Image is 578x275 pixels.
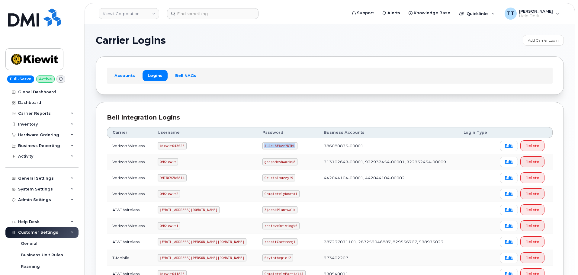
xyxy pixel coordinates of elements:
th: Carrier [107,127,152,138]
code: [EMAIL_ADDRESS][PERSON_NAME][DOMAIN_NAME] [158,238,246,245]
td: AT&T Wireless [107,234,152,250]
code: Completelyknot#1 [262,190,300,197]
a: Edit [500,205,518,215]
iframe: Messenger Launcher [552,249,573,270]
span: Delete [525,255,539,261]
button: Delete [520,220,544,231]
td: 442044104-00001, 442044104-00002 [318,170,458,186]
a: Bell NAGs [170,70,201,81]
code: OMKiewit1 [158,222,180,229]
button: Delete [520,188,544,199]
div: Bell Integration Logins [107,113,553,122]
code: recieveDriving%6 [262,222,300,229]
span: Delete [525,159,539,165]
td: Verizon Wireless [107,186,152,202]
td: 786080835-00001 [318,138,458,154]
td: 973402207 [318,250,458,266]
td: T-Mobile [107,250,152,266]
code: rabbitCartree@1 [262,238,297,245]
a: Edit [500,157,518,167]
a: Logins [143,70,168,81]
span: Carrier Logins [96,36,166,45]
span: Delete [525,207,539,213]
a: Edit [500,221,518,231]
th: Login Type [458,127,494,138]
span: Delete [525,239,539,245]
span: Delete [525,175,539,181]
button: Delete [520,140,544,151]
td: Verizon Wireless [107,170,152,186]
td: 287237071101, 287259046887, 829556767, 998975023 [318,234,458,250]
a: Edit [500,141,518,151]
a: Add Carrier Login [523,35,564,46]
span: Delete [525,143,539,149]
a: Accounts [109,70,140,81]
a: Edit [500,173,518,183]
code: Crucialmuzzy!9 [262,174,295,181]
button: Delete [520,204,544,215]
td: Verizon Wireless [107,218,152,234]
th: Password [257,127,318,138]
code: Skyinthepie!2 [262,254,293,261]
code: DMINCVZW0814 [158,174,186,181]
td: Verizon Wireless [107,154,152,170]
button: Delete [520,156,544,167]
th: Username [152,127,257,138]
td: Verizon Wireless [107,138,152,154]
span: Delete [525,191,539,197]
code: 4u4eL8Ekzr?DTHU [262,142,297,149]
code: [EMAIL_ADDRESS][PERSON_NAME][DOMAIN_NAME] [158,254,246,261]
a: Edit [500,189,518,199]
code: kiewit043025 [158,142,186,149]
span: Delete [525,223,539,229]
td: 313102649-00001, 922932454-00001, 922932454-00009 [318,154,458,170]
code: [EMAIL_ADDRESS][DOMAIN_NAME] [158,206,220,213]
a: Edit [500,237,518,247]
td: AT&T Wireless [107,202,152,218]
button: Delete [520,236,544,247]
th: Business Accounts [318,127,458,138]
code: goopsMeshwork$8 [262,158,297,165]
a: Edit [500,253,518,263]
code: OMKiewit [158,158,178,165]
button: Delete [520,172,544,183]
button: Delete [520,252,544,263]
code: 3$deskPlantwalk [262,206,297,213]
code: OMKiewit2 [158,190,180,197]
